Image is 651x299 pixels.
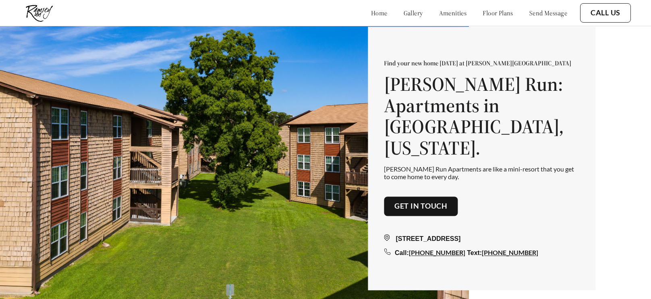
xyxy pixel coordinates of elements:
[384,234,580,244] div: [STREET_ADDRESS]
[384,73,580,159] h1: [PERSON_NAME] Run: Apartments in [GEOGRAPHIC_DATA], [US_STATE].
[371,9,388,17] a: home
[529,9,567,17] a: send message
[591,8,620,17] a: Call Us
[482,249,538,256] a: [PHONE_NUMBER]
[439,9,467,17] a: amenities
[384,165,580,180] p: [PERSON_NAME] Run Apartments are like a mini-resort that you get to come home to every day.
[580,3,631,23] button: Call Us
[394,202,448,211] a: Get in touch
[409,249,465,256] a: [PHONE_NUMBER]
[384,59,580,67] p: Find your new home [DATE] at [PERSON_NAME][GEOGRAPHIC_DATA]
[395,249,409,256] span: Call:
[404,9,423,17] a: gallery
[483,9,513,17] a: floor plans
[467,249,482,256] span: Text:
[20,2,58,24] img: ramsey_run_logo.jpg
[384,197,458,216] button: Get in touch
